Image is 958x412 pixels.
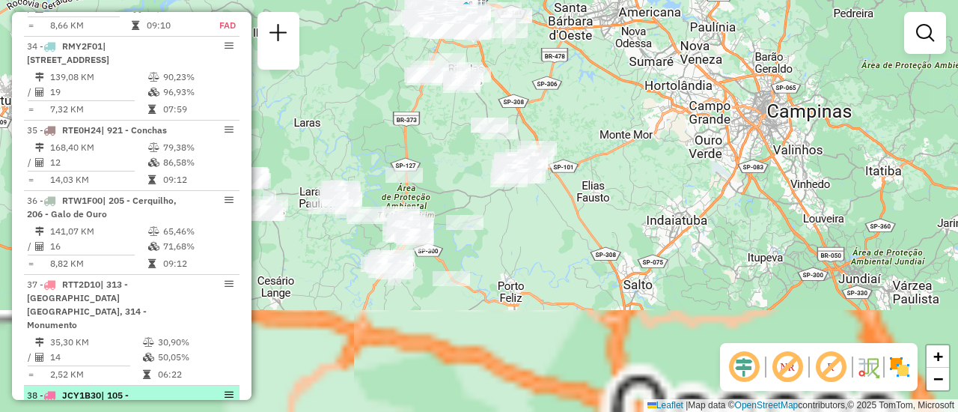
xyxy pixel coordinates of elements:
[148,105,156,114] i: Tempo total em rota
[35,242,44,251] i: Total de Atividades
[27,256,34,271] td: =
[49,239,147,254] td: 16
[62,40,103,52] span: RMY2F01
[148,175,156,184] i: Tempo total em rota
[27,279,147,330] span: | 313 - [GEOGRAPHIC_DATA] [GEOGRAPHIC_DATA], 314 - Monumento
[162,239,234,254] td: 71,68%
[62,124,101,136] span: RTE0H24
[27,18,34,33] td: =
[27,102,34,117] td: =
[225,390,234,399] em: Opções
[27,172,34,187] td: =
[101,124,167,136] span: | 921 - Conchas
[735,400,799,411] a: OpenStreetMap
[148,143,159,152] i: % de utilização do peso
[143,338,154,347] i: % de utilização do peso
[35,353,44,362] i: Total de Atividades
[27,40,109,65] span: 34 -
[910,18,940,48] a: Exibir filtros
[148,259,156,268] i: Tempo total em rota
[263,18,293,52] a: Nova sessão e pesquisa
[35,88,44,97] i: Total de Atividades
[49,172,147,187] td: 14,03 KM
[35,73,44,82] i: Distância Total
[27,40,109,65] span: | [STREET_ADDRESS]
[49,102,147,117] td: 7,32 KM
[27,155,34,170] td: /
[49,224,147,239] td: 141,07 KM
[143,353,154,362] i: % de utilização da cubagem
[813,349,849,385] span: Exibir rótulo
[162,102,234,117] td: 07:59
[49,256,147,271] td: 8,82 KM
[49,140,147,155] td: 168,40 KM
[162,256,234,271] td: 09:12
[225,196,234,205] em: Opções
[888,355,912,379] img: Exibir/Ocultar setores
[162,155,234,170] td: 86,58%
[157,335,233,350] td: 30,90%
[49,335,142,350] td: 35,30 KM
[225,279,234,288] em: Opções
[27,195,177,219] span: 36 -
[769,349,805,385] span: Exibir NR
[49,367,142,382] td: 2,52 KM
[132,21,139,30] i: Tempo total em rota
[27,85,34,100] td: /
[35,143,44,152] i: Distância Total
[148,73,159,82] i: % de utilização do peso
[157,367,233,382] td: 06:22
[162,85,234,100] td: 96,93%
[647,400,683,411] a: Leaflet
[204,18,237,33] td: FAD
[35,227,44,236] i: Distância Total
[726,349,762,385] span: Ocultar deslocamento
[225,41,234,50] em: Opções
[49,350,142,365] td: 14
[27,195,177,219] span: | 205 - Cerquilho, 206 - Galo de Ouro
[225,125,234,134] em: Opções
[148,242,159,251] i: % de utilização da cubagem
[162,140,234,155] td: 79,38%
[27,367,34,382] td: =
[157,350,233,365] td: 50,05%
[148,88,159,97] i: % de utilização da cubagem
[27,239,34,254] td: /
[27,279,147,330] span: 37 -
[62,279,100,290] span: RTT2D10
[146,18,204,33] td: 09:10
[162,224,234,239] td: 65,46%
[35,338,44,347] i: Distância Total
[143,370,150,379] i: Tempo total em rota
[457,1,476,20] img: 480 UDC Light Piracicaba
[49,70,147,85] td: 139,08 KM
[162,70,234,85] td: 90,23%
[148,158,159,167] i: % de utilização da cubagem
[927,345,949,368] a: Zoom in
[35,158,44,167] i: Total de Atividades
[686,400,688,411] span: |
[27,124,167,136] span: 35 -
[162,172,234,187] td: 09:12
[62,390,101,401] span: JCY1B30
[49,155,147,170] td: 12
[49,18,131,33] td: 8,66 KM
[927,368,949,390] a: Zoom out
[644,399,958,412] div: Map data © contributors,© 2025 TomTom, Microsoft
[148,227,159,236] i: % de utilização do peso
[933,369,943,388] span: −
[856,355,880,379] img: Fluxo de ruas
[62,195,103,206] span: RTW1F00
[933,347,943,366] span: +
[49,85,147,100] td: 19
[27,350,34,365] td: /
